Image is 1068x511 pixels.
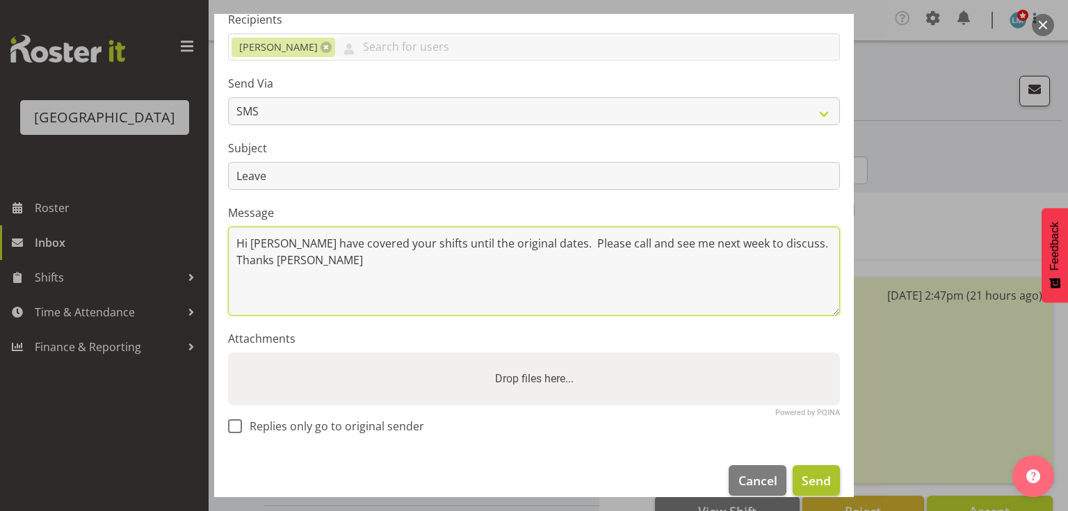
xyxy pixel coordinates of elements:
img: help-xxl-2.png [1026,469,1040,483]
label: Message [228,204,840,221]
label: Attachments [228,330,840,347]
label: Recipients [228,11,840,28]
a: Powered by PQINA [775,409,840,416]
label: Drop files here... [489,365,579,393]
label: Subject [228,140,840,156]
span: Cancel [738,471,777,489]
span: Replies only go to original sender [242,419,424,433]
button: Send [793,465,840,496]
input: Subject [228,162,840,190]
label: Send Via [228,75,840,92]
button: Feedback - Show survey [1042,208,1068,302]
span: Send [802,471,831,489]
span: [PERSON_NAME] [239,40,318,55]
input: Search for users [335,36,839,58]
span: Feedback [1049,222,1061,270]
button: Cancel [729,465,786,496]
